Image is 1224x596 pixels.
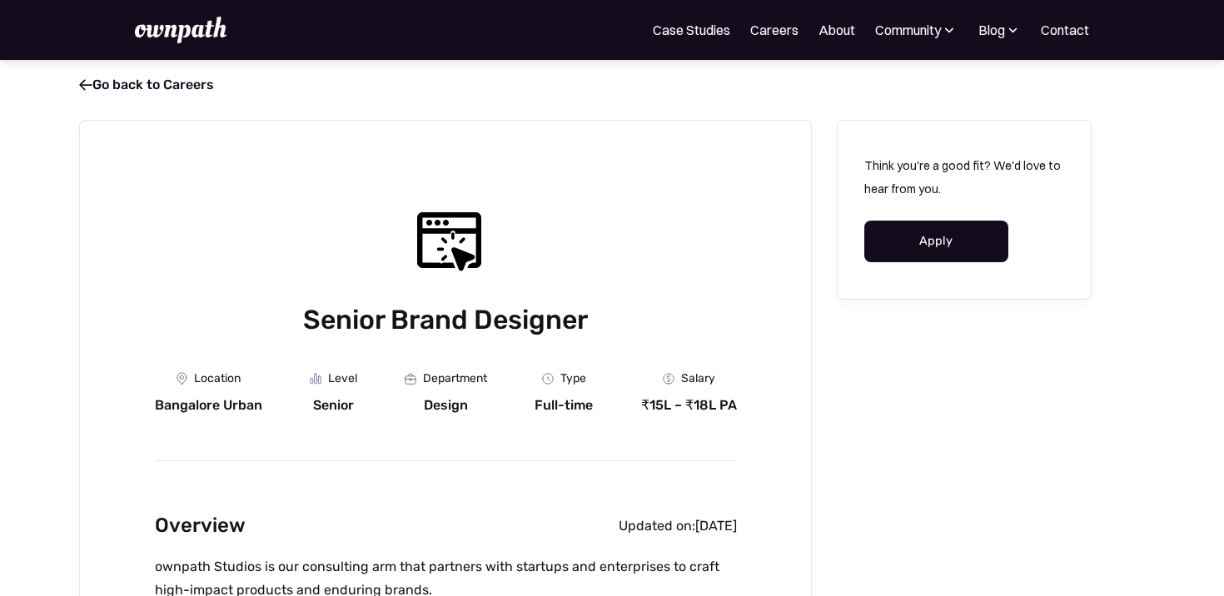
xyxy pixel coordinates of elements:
[681,372,715,385] div: Salary
[328,372,357,385] div: Level
[155,509,246,542] h2: Overview
[864,221,1008,262] a: Apply
[978,20,1005,40] div: Blog
[653,20,730,40] a: Case Studies
[79,77,214,92] a: Go back to Careers
[750,20,799,40] a: Careers
[535,397,593,414] div: Full-time
[1041,20,1089,40] a: Contact
[155,300,737,339] h1: Senior Brand Designer
[405,373,416,384] img: Portfolio Icon - Job Board X Webflow Template
[619,518,695,534] div: Updated on:
[542,373,554,385] img: Clock Icon - Job Board X Webflow Template
[560,372,586,385] div: Type
[864,154,1064,201] p: Think you're a good fit? We'd love to hear from you.
[310,373,321,385] img: Graph Icon - Job Board X Webflow Template
[695,518,737,534] div: [DATE]
[818,20,855,40] a: About
[641,397,737,414] div: ₹15L – ₹18L PA
[875,20,958,40] div: Community
[978,20,1021,40] div: Blog
[663,373,674,385] img: Money Icon - Job Board X Webflow Template
[423,372,487,385] div: Department
[155,397,262,414] div: Bangalore Urban
[313,397,354,414] div: Senior
[79,77,92,93] span: 
[194,372,241,385] div: Location
[177,372,187,385] img: Location Icon - Job Board X Webflow Template
[875,20,941,40] div: Community
[424,397,468,414] div: Design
